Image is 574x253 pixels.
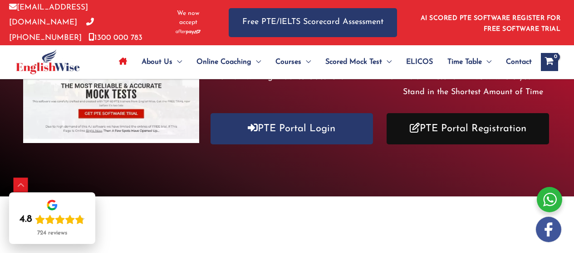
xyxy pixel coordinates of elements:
a: PTE Portal Registration [387,113,549,144]
span: ELICOS [406,46,433,78]
span: Menu Toggle [172,46,182,78]
a: View Shopping Cart, empty [541,53,558,71]
a: AI SCORED PTE SOFTWARE REGISTER FOR FREE SOFTWARE TRIAL [421,15,561,33]
span: Menu Toggle [301,46,311,78]
img: white-facebook.png [536,217,561,242]
a: [PHONE_NUMBER] [9,19,94,41]
span: Contact [506,46,532,78]
span: Time Table [447,46,482,78]
a: [EMAIL_ADDRESS][DOMAIN_NAME] [9,4,88,26]
nav: Site Navigation: Main Menu [112,46,532,78]
li: Instant Results – KNOW where you Stand in the Shortest Amount of Time [389,70,551,100]
a: Time TableMenu Toggle [440,46,499,78]
span: Menu Toggle [382,46,392,78]
span: Menu Toggle [482,46,491,78]
span: Online Coaching [196,46,251,78]
a: Scored Mock TestMenu Toggle [318,46,399,78]
a: Contact [499,46,532,78]
a: CoursesMenu Toggle [268,46,318,78]
a: Online CoachingMenu Toggle [189,46,268,78]
span: Menu Toggle [251,46,261,78]
a: Free PTE/IELTS Scorecard Assessment [229,8,397,37]
span: We now accept [170,9,206,27]
img: Afterpay-Logo [176,29,201,34]
img: cropped-ew-logo [16,49,80,74]
img: pte-institute-main [23,19,199,143]
div: 724 reviews [37,229,67,237]
aside: Header Widget 1 [415,8,565,37]
a: ELICOS [399,46,440,78]
div: Rating: 4.8 out of 5 [20,213,85,226]
a: PTE Portal Login [211,113,373,144]
span: Scored Mock Test [325,46,382,78]
div: 4.8 [20,213,32,226]
span: Courses [275,46,301,78]
a: About UsMenu Toggle [134,46,189,78]
a: 1300 000 783 [88,34,142,42]
span: About Us [142,46,172,78]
